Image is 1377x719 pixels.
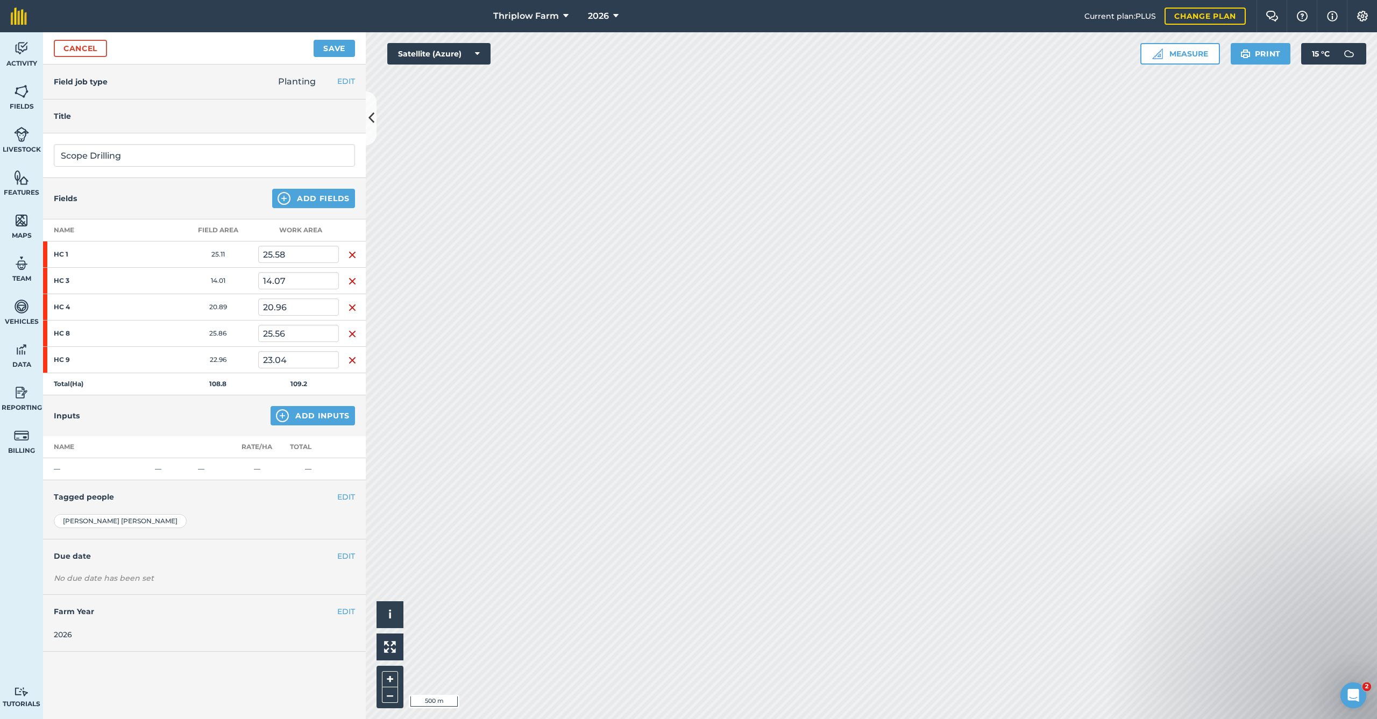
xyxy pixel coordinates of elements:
[14,298,29,315] img: svg+xml;base64,PD94bWwgdmVyc2lvbj0iMS4wIiBlbmNvZGluZz0idXRmLTgiPz4KPCEtLSBHZW5lcmF0b3I6IEFkb2JlIE...
[14,687,29,697] img: svg+xml;base64,PD94bWwgdmVyc2lvbj0iMS4wIiBlbmNvZGluZz0idXRmLTgiPz4KPCEtLSBHZW5lcmF0b3I6IEFkb2JlIE...
[277,458,339,480] td: —
[337,75,355,87] button: EDIT
[54,110,355,122] h4: Title
[290,380,307,388] strong: 109.2
[54,629,355,640] div: 2026
[194,458,237,480] td: —
[277,436,339,458] th: Total
[43,436,151,458] th: Name
[54,573,355,583] div: No due date has been set
[178,241,258,268] td: 25.11
[14,40,29,56] img: svg+xml;base64,PD94bWwgdmVyc2lvbj0iMS4wIiBlbmNvZGluZz0idXRmLTgiPz4KPCEtLSBHZW5lcmF0b3I6IEFkb2JlIE...
[278,192,290,205] img: svg+xml;base64,PHN2ZyB4bWxucz0iaHR0cDovL3d3dy53My5vcmcvMjAwMC9zdmciIHdpZHRoPSIxNCIgaGVpZ2h0PSIyNC...
[1165,8,1246,25] a: Change plan
[151,458,194,480] td: —
[348,328,357,340] img: svg+xml;base64,PHN2ZyB4bWxucz0iaHR0cDovL3d3dy53My5vcmcvMjAwMC9zdmciIHdpZHRoPSIxNiIgaGVpZ2h0PSIyNC...
[54,40,107,57] a: Cancel
[382,671,398,687] button: +
[1266,11,1279,22] img: Two speech bubbles overlapping with the left bubble in the forefront
[1140,43,1220,65] button: Measure
[276,409,289,422] img: svg+xml;base64,PHN2ZyB4bWxucz0iaHR0cDovL3d3dy53My5vcmcvMjAwMC9zdmciIHdpZHRoPSIxNCIgaGVpZ2h0PSIyNC...
[377,601,403,628] button: i
[258,219,339,241] th: Work area
[54,193,77,204] h4: Fields
[337,606,355,617] button: EDIT
[348,354,357,367] img: svg+xml;base64,PHN2ZyB4bWxucz0iaHR0cDovL3d3dy53My5vcmcvMjAwMC9zdmciIHdpZHRoPSIxNiIgaGVpZ2h0PSIyNC...
[237,436,277,458] th: Rate/ Ha
[54,76,108,88] h4: Field job type
[1327,10,1338,23] img: svg+xml;base64,PHN2ZyB4bWxucz0iaHR0cDovL3d3dy53My5vcmcvMjAwMC9zdmciIHdpZHRoPSIxNyIgaGVpZ2h0PSIxNy...
[178,321,258,347] td: 25.86
[348,275,357,288] img: svg+xml;base64,PHN2ZyB4bWxucz0iaHR0cDovL3d3dy53My5vcmcvMjAwMC9zdmciIHdpZHRoPSIxNiIgaGVpZ2h0PSIyNC...
[54,355,138,364] strong: HC 9
[14,126,29,143] img: svg+xml;base64,PD94bWwgdmVyc2lvbj0iMS4wIiBlbmNvZGluZz0idXRmLTgiPz4KPCEtLSBHZW5lcmF0b3I6IEFkb2JlIE...
[54,514,187,528] div: [PERSON_NAME] [PERSON_NAME]
[1340,682,1366,708] iframe: Intercom live chat
[382,687,398,703] button: –
[54,303,138,311] strong: HC 4
[54,491,355,503] h4: Tagged people
[54,329,138,338] strong: HC 8
[337,491,355,503] button: EDIT
[14,212,29,229] img: svg+xml;base64,PHN2ZyB4bWxucz0iaHR0cDovL3d3dy53My5vcmcvMjAwMC9zdmciIHdpZHRoPSI1NiIgaGVpZ2h0PSI2MC...
[384,641,396,653] img: Four arrows, one pointing top left, one top right, one bottom right and the last bottom left
[54,276,138,285] strong: HC 3
[1312,43,1330,65] span: 15 ° C
[14,341,29,358] img: svg+xml;base64,PD94bWwgdmVyc2lvbj0iMS4wIiBlbmNvZGluZz0idXRmLTgiPz4KPCEtLSBHZW5lcmF0b3I6IEFkb2JlIE...
[493,10,559,23] span: Thriplow Farm
[14,169,29,186] img: svg+xml;base64,PHN2ZyB4bWxucz0iaHR0cDovL3d3dy53My5vcmcvMjAwMC9zdmciIHdpZHRoPSI1NiIgaGVpZ2h0PSI2MC...
[1240,47,1251,60] img: svg+xml;base64,PHN2ZyB4bWxucz0iaHR0cDovL3d3dy53My5vcmcvMjAwMC9zdmciIHdpZHRoPSIxOSIgaGVpZ2h0PSIyNC...
[314,40,355,57] button: Save
[237,458,277,480] td: —
[1362,682,1371,691] span: 2
[11,8,27,25] img: fieldmargin Logo
[388,608,392,621] span: i
[348,248,357,261] img: svg+xml;base64,PHN2ZyB4bWxucz0iaHR0cDovL3d3dy53My5vcmcvMjAwMC9zdmciIHdpZHRoPSIxNiIgaGVpZ2h0PSIyNC...
[1356,11,1369,22] img: A cog icon
[272,189,355,208] button: Add Fields
[54,410,80,422] h4: Inputs
[178,219,258,241] th: Field Area
[1152,48,1163,59] img: Ruler icon
[14,255,29,272] img: svg+xml;base64,PD94bWwgdmVyc2lvbj0iMS4wIiBlbmNvZGluZz0idXRmLTgiPz4KPCEtLSBHZW5lcmF0b3I6IEFkb2JlIE...
[271,406,355,425] button: Add Inputs
[14,385,29,401] img: svg+xml;base64,PD94bWwgdmVyc2lvbj0iMS4wIiBlbmNvZGluZz0idXRmLTgiPz4KPCEtLSBHZW5lcmF0b3I6IEFkb2JlIE...
[54,606,355,617] h4: Farm Year
[54,250,138,259] strong: HC 1
[178,268,258,294] td: 14.01
[387,43,491,65] button: Satellite (Azure)
[1296,11,1309,22] img: A question mark icon
[1301,43,1366,65] button: 15 °C
[54,550,355,562] h4: Due date
[54,380,83,388] strong: Total ( Ha )
[209,380,226,388] strong: 108.8
[1084,10,1156,22] span: Current plan : PLUS
[348,301,357,314] img: svg+xml;base64,PHN2ZyB4bWxucz0iaHR0cDovL3d3dy53My5vcmcvMjAwMC9zdmciIHdpZHRoPSIxNiIgaGVpZ2h0PSIyNC...
[1231,43,1291,65] button: Print
[588,10,609,23] span: 2026
[278,76,316,87] span: Planting
[14,428,29,444] img: svg+xml;base64,PD94bWwgdmVyc2lvbj0iMS4wIiBlbmNvZGluZz0idXRmLTgiPz4KPCEtLSBHZW5lcmF0b3I6IEFkb2JlIE...
[178,294,258,321] td: 20.89
[178,347,258,373] td: 22.96
[1338,43,1360,65] img: svg+xml;base64,PD94bWwgdmVyc2lvbj0iMS4wIiBlbmNvZGluZz0idXRmLTgiPz4KPCEtLSBHZW5lcmF0b3I6IEFkb2JlIE...
[14,83,29,99] img: svg+xml;base64,PHN2ZyB4bWxucz0iaHR0cDovL3d3dy53My5vcmcvMjAwMC9zdmciIHdpZHRoPSI1NiIgaGVpZ2h0PSI2MC...
[54,144,355,167] input: What needs doing?
[337,550,355,562] button: EDIT
[43,219,178,241] th: Name
[43,458,151,480] td: —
